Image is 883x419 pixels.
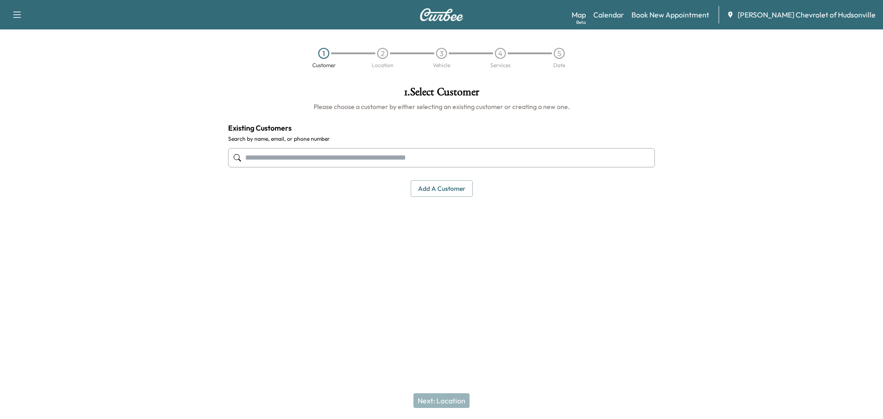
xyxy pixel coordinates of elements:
div: Vehicle [433,63,450,68]
span: [PERSON_NAME] Chevrolet of Hudsonville [738,9,876,20]
div: Customer [312,63,336,68]
div: Date [553,63,565,68]
div: Beta [576,19,586,26]
h1: 1 . Select Customer [228,86,655,102]
label: Search by name, email, or phone number [228,135,655,143]
a: Book New Appointment [631,9,709,20]
div: Services [490,63,510,68]
div: 1 [318,48,329,59]
div: Location [372,63,394,68]
h6: Please choose a customer by either selecting an existing customer or creating a new one. [228,102,655,111]
div: 4 [495,48,506,59]
h4: Existing Customers [228,122,655,133]
a: MapBeta [572,9,586,20]
img: Curbee Logo [419,8,464,21]
button: Add a customer [411,180,473,197]
div: 5 [554,48,565,59]
div: 3 [436,48,447,59]
div: 2 [377,48,388,59]
a: Calendar [593,9,624,20]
